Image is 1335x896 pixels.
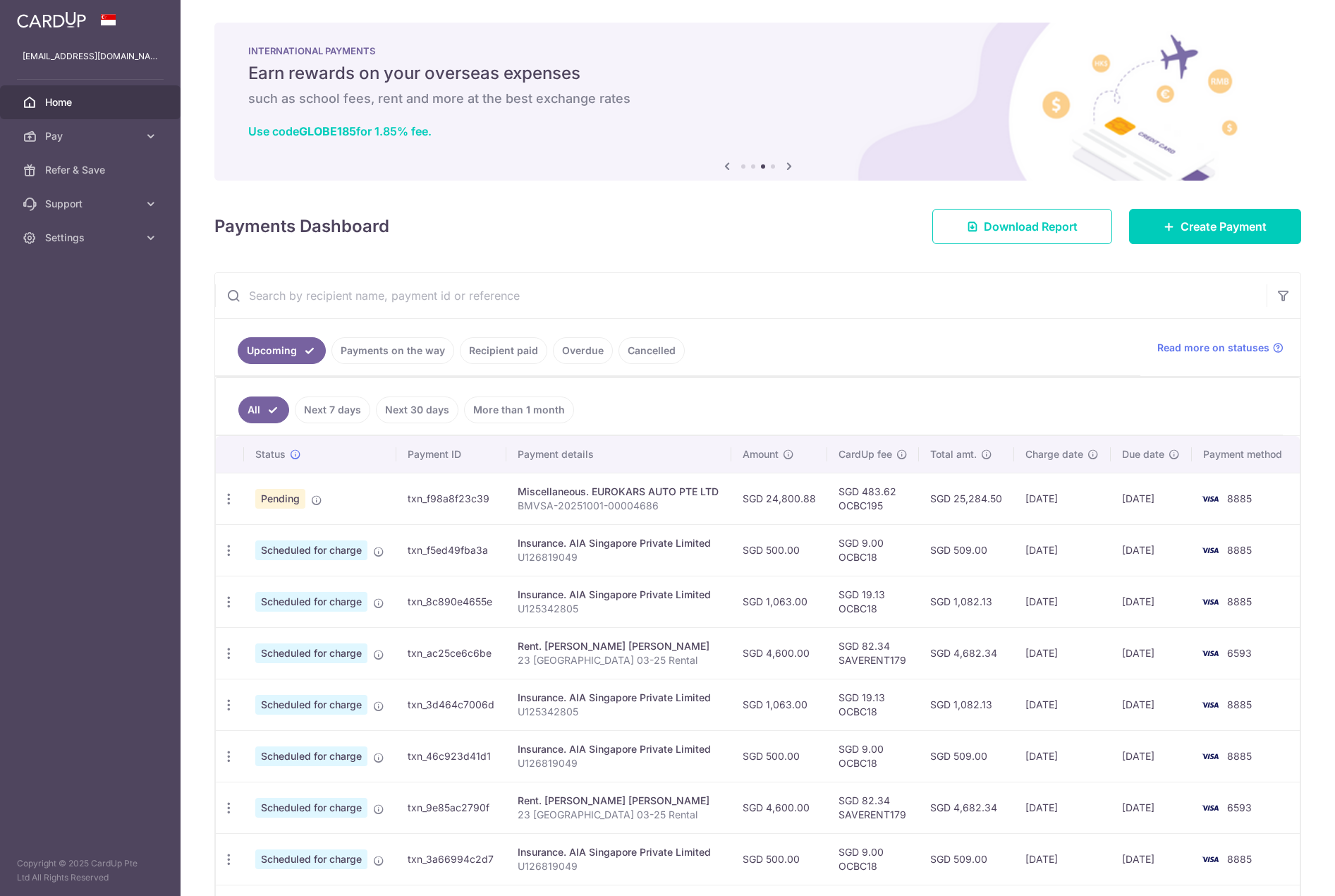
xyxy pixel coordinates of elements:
[919,524,1014,576] td: SGD 509.00
[1111,782,1192,833] td: [DATE]
[1122,447,1164,461] span: Due date
[396,576,506,627] td: txn_8c890e4655e
[984,218,1078,235] span: Download Report
[1014,473,1111,524] td: [DATE]
[827,782,919,833] td: SGD 82.34 SAVERENT179
[919,782,1014,833] td: SGD 4,682.34
[396,627,506,679] td: txn_ac25ce6c6be
[518,639,720,653] div: Rent. [PERSON_NAME] [PERSON_NAME]
[1227,853,1252,865] span: 8885
[506,436,731,473] th: Payment details
[1196,593,1224,610] img: Bank Card
[23,49,158,63] p: [EMAIL_ADDRESS][DOMAIN_NAME]
[248,45,1267,56] p: INTERNATIONAL PAYMENTS
[45,129,138,143] span: Pay
[1196,645,1224,662] img: Bank Card
[1111,833,1192,885] td: [DATE]
[1111,473,1192,524] td: [DATE]
[45,231,138,245] span: Settings
[731,576,827,627] td: SGD 1,063.00
[827,679,919,730] td: SGD 19.13 OCBC18
[1196,851,1224,868] img: Bank Card
[1245,854,1321,889] iframe: Opens a widget where you can find more information
[214,214,389,239] h4: Payments Dashboard
[1014,833,1111,885] td: [DATE]
[248,124,432,138] a: Use codeGLOBE185for 1.85% fee.
[731,524,827,576] td: SGD 500.00
[255,746,367,766] span: Scheduled for charge
[1157,341,1269,355] span: Read more on statuses
[731,730,827,782] td: SGD 500.00
[1196,799,1224,816] img: Bank Card
[396,730,506,782] td: txn_46c923d41d1
[518,859,720,873] p: U126819049
[214,23,1301,181] img: International Payment Banner
[1196,748,1224,765] img: Bank Card
[1111,576,1192,627] td: [DATE]
[255,798,367,818] span: Scheduled for charge
[553,337,613,364] a: Overdue
[1014,782,1111,833] td: [DATE]
[518,705,720,719] p: U125342805
[518,485,720,499] div: Miscellaneous. EUROKARS AUTO PTE LTD
[518,653,720,667] p: 23 [GEOGRAPHIC_DATA] 03-25 Rental
[396,833,506,885] td: txn_3a66994c2d7
[518,691,720,705] div: Insurance. AIA Singapore Private Limited
[1111,679,1192,730] td: [DATE]
[827,833,919,885] td: SGD 9.00 OCBC18
[1111,627,1192,679] td: [DATE]
[518,588,720,602] div: Insurance. AIA Singapore Private Limited
[1111,524,1192,576] td: [DATE]
[518,499,720,513] p: BMVSA-20251001-00004686
[518,742,720,756] div: Insurance. AIA Singapore Private Limited
[1227,698,1252,710] span: 8885
[932,209,1112,244] a: Download Report
[396,782,506,833] td: txn_9e85ac2790f
[518,550,720,564] p: U126819049
[255,695,367,715] span: Scheduled for charge
[827,473,919,524] td: SGD 483.62 OCBC195
[827,627,919,679] td: SGD 82.34 SAVERENT179
[331,337,454,364] a: Payments on the way
[930,447,977,461] span: Total amt.
[1014,524,1111,576] td: [DATE]
[1227,595,1252,607] span: 8885
[1227,801,1252,813] span: 6593
[518,845,720,859] div: Insurance. AIA Singapore Private Limited
[919,627,1014,679] td: SGD 4,682.34
[255,592,367,612] span: Scheduled for charge
[1014,730,1111,782] td: [DATE]
[1111,730,1192,782] td: [DATE]
[919,833,1014,885] td: SGD 509.00
[255,643,367,663] span: Scheduled for charge
[396,679,506,730] td: txn_3d464c7006d
[518,808,720,822] p: 23 [GEOGRAPHIC_DATA] 03-25 Rental
[464,396,574,423] a: More than 1 month
[618,337,685,364] a: Cancelled
[1014,627,1111,679] td: [DATE]
[1157,341,1284,355] a: Read more on statuses
[827,730,919,782] td: SGD 9.00 OCBC18
[255,540,367,560] span: Scheduled for charge
[1014,576,1111,627] td: [DATE]
[827,576,919,627] td: SGD 19.13 OCBC18
[839,447,892,461] span: CardUp fee
[255,849,367,869] span: Scheduled for charge
[1227,492,1252,504] span: 8885
[518,602,720,616] p: U125342805
[396,436,506,473] th: Payment ID
[1025,447,1083,461] span: Charge date
[827,524,919,576] td: SGD 9.00 OCBC18
[518,794,720,808] div: Rent. [PERSON_NAME] [PERSON_NAME]
[731,679,827,730] td: SGD 1,063.00
[1227,544,1252,556] span: 8885
[248,62,1267,85] h5: Earn rewards on your overseas expenses
[45,197,138,211] span: Support
[1227,647,1252,659] span: 6593
[299,124,356,138] b: GLOBE185
[1196,542,1224,559] img: Bank Card
[731,473,827,524] td: SGD 24,800.88
[743,447,779,461] span: Amount
[215,273,1267,318] input: Search by recipient name, payment id or reference
[1196,490,1224,507] img: Bank Card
